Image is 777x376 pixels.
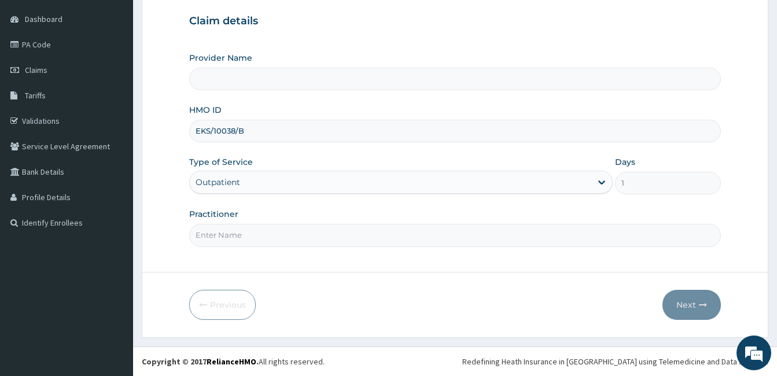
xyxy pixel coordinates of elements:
span: Claims [25,65,47,75]
button: Previous [189,290,256,320]
input: Enter Name [189,224,721,246]
label: Days [615,156,635,168]
input: Enter HMO ID [189,120,721,142]
h3: Claim details [189,15,721,28]
label: Type of Service [189,156,253,168]
label: Practitioner [189,208,238,220]
div: Redefining Heath Insurance in [GEOGRAPHIC_DATA] using Telemedicine and Data Science! [462,356,768,367]
strong: Copyright © 2017 . [142,356,259,367]
span: Dashboard [25,14,62,24]
div: Outpatient [196,176,240,188]
span: Tariffs [25,90,46,101]
footer: All rights reserved. [133,346,777,376]
a: RelianceHMO [207,356,256,367]
label: HMO ID [189,104,222,116]
label: Provider Name [189,52,252,64]
button: Next [662,290,721,320]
